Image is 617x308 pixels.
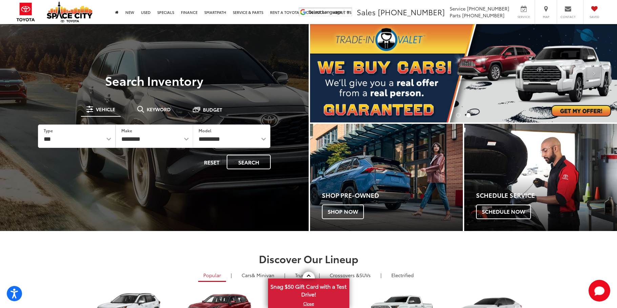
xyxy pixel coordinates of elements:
span: [PHONE_NUMBER] [462,12,505,19]
label: Make [121,128,132,133]
label: Model [199,128,211,133]
span: Map [538,15,553,19]
span: Service [450,5,466,12]
a: Shop Pre-Owned Shop Now [310,124,463,231]
div: Toyota [310,124,463,231]
span: Schedule Now [476,205,531,219]
a: Electrified [386,269,419,281]
h2: Discover Our Lineup [70,253,548,264]
span: Budget [203,107,222,112]
span: Vehicle [96,107,115,112]
h4: Shop Pre-Owned [322,192,463,199]
span: Saved [587,15,602,19]
button: Reset [198,155,225,169]
div: Toyota [464,124,617,231]
svg: Start Chat [589,280,610,302]
span: Keyword [147,107,171,112]
a: Cars [236,269,280,281]
a: Schedule Service Schedule Now [464,124,617,231]
button: Click to view previous picture. [310,38,356,109]
span: Contact [560,15,576,19]
img: Space City Toyota [47,1,92,22]
span: [PHONE_NUMBER] [467,5,509,12]
li: | [229,272,233,278]
span: & Minivan [252,272,274,278]
li: Go to slide number 2. [466,113,471,117]
li: | [379,272,383,278]
a: SUVs [325,269,376,281]
a: Trucks [290,269,314,281]
span: Snag $50 Gift Card with a Test Drive! [269,279,349,300]
span: Parts [450,12,461,19]
h3: Search Inventory [28,74,280,87]
label: Type [44,128,53,133]
span: [PHONE_NUMBER] [378,6,445,17]
button: Click to view next picture. [571,38,617,109]
span: Service [516,15,531,19]
h4: Schedule Service [476,192,617,199]
a: Popular [198,269,226,282]
li: Go to slide number 1. [456,113,460,117]
span: Shop Now [322,205,364,219]
button: Search [227,155,271,169]
button: Toggle Chat Window [589,280,610,302]
span: Sales [357,6,376,17]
